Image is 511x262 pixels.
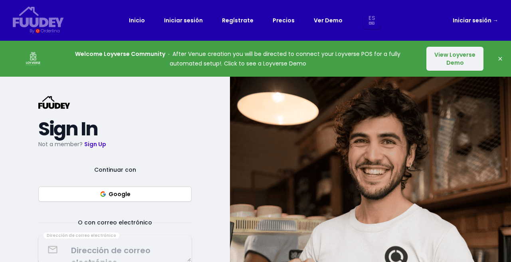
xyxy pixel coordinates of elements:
[75,50,165,58] strong: Welcome Loyverse Community
[493,16,498,24] span: →
[85,165,146,175] span: Continuar con
[41,28,59,34] div: Orderlina
[38,187,192,202] button: Google
[453,16,498,25] a: Iniciar sesión
[314,16,343,25] a: Ver Demo
[84,140,106,148] a: Sign Up
[68,218,162,227] span: O con correo electrónico
[222,16,254,25] a: Regístrate
[13,6,64,28] svg: {/* Added fill="currentColor" here */} {/* This rectangle defines the background. Its explicit fi...
[129,16,145,25] a: Inicio
[273,16,295,25] a: Precios
[38,96,70,109] svg: {/* Added fill="currentColor" here */} {/* This rectangle defines the background. Its explicit fi...
[44,232,119,239] div: Dirección de correo electrónico
[426,47,483,71] button: View Loyverse Demo
[38,139,192,149] p: Not a member?
[61,49,415,68] p: After Venue creation you will be directed to connect your Loyverse POS for a fully automated setu...
[30,28,34,34] div: By
[164,16,203,25] a: Iniciar sesión
[38,122,192,136] h2: Sign In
